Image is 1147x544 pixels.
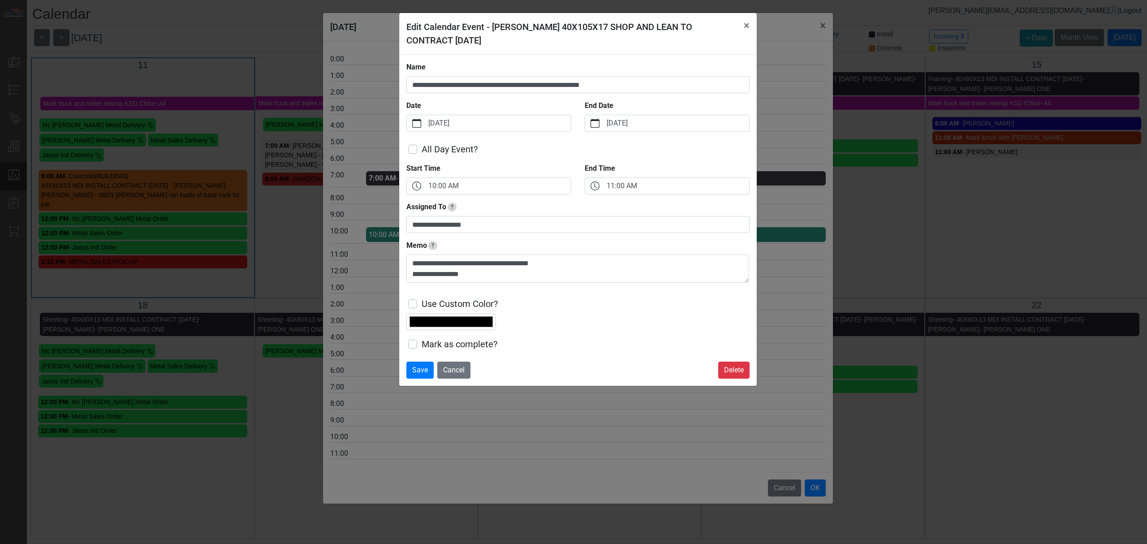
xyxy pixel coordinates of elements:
[406,164,440,173] strong: Start Time
[422,142,478,156] label: All Day Event?
[585,164,615,173] strong: End Time
[605,178,749,194] label: 11:00 AM
[412,181,421,190] svg: clock
[412,366,428,374] span: Save
[412,119,421,128] svg: calendar
[406,20,737,47] h5: Edit Calendar Event - [PERSON_NAME] 40X105X17 SHOP AND LEAN TO CONTRACT [DATE]
[585,115,605,131] button: calendar
[591,181,599,190] svg: clock
[605,115,749,131] label: [DATE]
[427,178,571,194] label: 10:00 AM
[422,297,498,311] label: Use Custom Color?
[406,203,446,211] strong: Assigned To
[406,241,427,250] strong: Memo
[428,241,437,250] span: Notes or Instructions for date - ex. 'Date was rescheduled by vendor'
[585,178,605,194] button: clock
[737,13,757,38] button: Close
[448,203,457,212] span: Track who this date is assigned to this date - delviery driver, install crew, etc
[407,178,427,194] button: clock
[585,101,613,110] strong: End Date
[406,101,421,110] strong: Date
[427,115,571,131] label: [DATE]
[407,115,427,131] button: calendar
[406,63,426,71] strong: Name
[406,362,434,379] button: Save
[422,337,497,351] label: Mark as complete?
[718,362,750,379] button: Delete
[591,119,599,128] svg: calendar
[437,362,470,379] button: Cancel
